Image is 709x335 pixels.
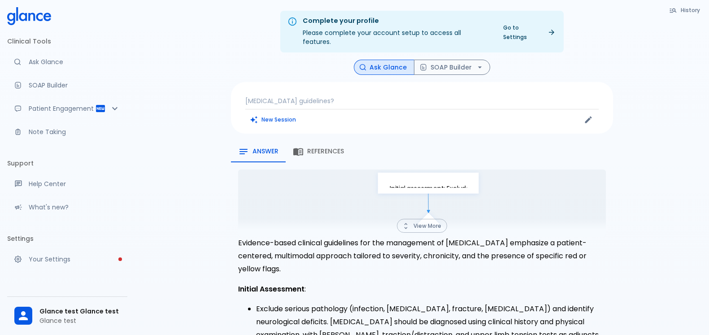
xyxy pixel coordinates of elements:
[29,203,120,212] p: What's new?
[397,219,447,233] button: View More
[7,228,127,249] li: Settings
[307,148,344,156] span: References
[303,13,491,50] div: Please complete your account setup to access all features.
[665,4,705,17] button: History
[245,96,599,105] p: [MEDICAL_DATA] guidelines?
[498,21,560,44] a: Go to Settings
[252,148,278,156] span: Answer
[7,99,127,118] div: Patient Reports & Referrals
[238,284,304,294] strong: Initial Assessment
[7,197,127,217] div: Recent updates and feature releases
[29,127,120,136] p: Note Taking
[7,122,127,142] a: Advanced note-taking
[7,30,127,52] li: Clinical Tools
[354,60,414,75] button: Ask Glance
[7,75,127,95] a: Docugen: Compose a clinical documentation in seconds
[7,174,127,194] a: Get help from our support team
[7,300,127,331] div: Glance test Glance testGlance test
[245,113,301,126] button: Clears all inputs and results.
[7,249,127,269] a: Please complete account setup
[7,152,127,174] li: Support
[582,113,595,126] button: Edit
[238,237,606,275] p: Evidence-based clinical guidelines for the management of [MEDICAL_DATA] emphasize a patient-cente...
[29,255,120,264] p: Your Settings
[7,52,127,72] a: Moramiz: Find ICD10AM codes instantly
[414,60,490,75] button: SOAP Builder
[29,179,120,188] p: Help Center
[29,81,120,90] p: SOAP Builder
[29,57,120,66] p: Ask Glance
[303,16,491,26] div: Complete your profile
[39,316,120,325] p: Glance test
[29,104,95,113] p: Patient Engagement
[39,307,120,316] span: Glance test Glance test
[238,283,606,296] p: :
[389,185,467,192] p: Initial assessment: Exclude serious pathology and assess neuro deficits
